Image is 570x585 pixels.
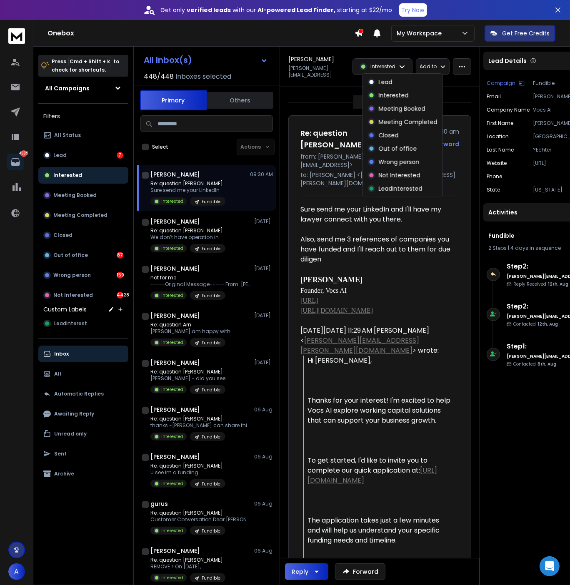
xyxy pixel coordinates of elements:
p: Lead [53,152,67,159]
p: Wrong person [53,272,91,279]
p: Fundible [202,199,220,205]
h1: [PERSON_NAME] [150,217,200,226]
p: Re: question [PERSON_NAME] [150,463,225,469]
p: Company Name [487,107,530,113]
p: location [487,133,509,140]
span: A [8,563,25,580]
p: Fundible [202,293,220,299]
p: Wrong person [379,158,420,166]
a: [PERSON_NAME][EMAIL_ADDRESS][PERSON_NAME][DOMAIN_NAME] [300,336,419,355]
p: Meeting Booked [379,105,425,113]
p: Interested [379,91,409,100]
b: [PERSON_NAME] [300,276,362,284]
font: Founder, Vocs AI [300,287,347,294]
p: First Name [487,120,513,127]
p: Re: question [PERSON_NAME] [150,368,225,375]
p: Interested [161,433,183,440]
p: to: [PERSON_NAME] <[PERSON_NAME][EMAIL_ADDRESS][PERSON_NAME][DOMAIN_NAME]> [300,171,459,187]
p: thanks -[PERSON_NAME] can share thirdeye [150,422,250,429]
p: Campaign [487,80,515,87]
strong: AI-powered Lead Finder, [258,6,336,14]
div: [DATE][DATE] 11:29 AM [PERSON_NAME] < > wrote: [300,326,452,356]
p: Reply Received [513,281,568,287]
p: Archive [54,470,74,477]
p: Not Interested [379,171,420,179]
p: All Status [54,132,81,139]
p: Meeting Completed [379,118,437,126]
p: We don’t have operation in [150,234,225,241]
p: Out of office [379,144,417,153]
a: [URL] [300,297,318,304]
p: from: [PERSON_NAME] <[PERSON_NAME][EMAIL_ADDRESS]> [300,152,459,169]
p: Fundible [202,575,220,581]
p: Interested [53,172,82,179]
h3: Custom Labels [43,305,87,314]
p: Email [487,93,501,100]
h1: [PERSON_NAME] [150,547,200,555]
p: Interested [161,339,183,346]
p: Awaiting Reply [54,411,94,417]
p: Fundible [202,481,220,487]
span: 2 Steps [488,244,507,251]
p: Interested [370,63,395,70]
p: U see im a funding [150,469,225,476]
p: Interested [161,386,183,393]
p: Phone [487,173,502,180]
h1: All Inbox(s) [144,56,192,64]
span: 8th, Aug [537,361,556,367]
p: REMOVE > On [DATE], [150,563,225,570]
p: Add to [420,63,437,70]
div: Open Intercom Messenger [540,556,560,576]
span: 448 / 448 [144,72,174,82]
p: Re: question Arn [150,321,230,328]
div: 87 [117,252,123,259]
a: [URL][DOMAIN_NAME] [300,307,373,314]
p: Last Name [487,147,514,153]
div: Also, send me 3 references of companies you have funded and I'll reach out to them for due diligen [300,234,452,264]
div: 4428 [117,292,123,299]
p: Interested [161,528,183,534]
p: Inbox [54,351,69,357]
h3: Inboxes selected [175,72,231,82]
a: [URL][DOMAIN_NAME] [307,466,437,485]
p: Contacted [513,321,558,327]
h1: [PERSON_NAME] [150,358,200,367]
p: [PERSON_NAME] am happy with [150,328,230,335]
p: Interested [161,480,183,487]
strong: verified leads [187,6,231,14]
p: All [54,371,61,377]
p: 06 Aug [254,453,273,460]
p: Re: question [PERSON_NAME] [150,557,225,563]
p: Sent [54,451,67,457]
p: Get Free Credits [502,29,550,37]
p: website [487,160,507,167]
p: -----Original Message----- From: [PERSON_NAME] [150,281,250,288]
div: 7 [117,152,123,159]
p: Interested [161,198,183,204]
span: Cmd + Shift + k [68,57,111,66]
p: Sure send me your LinkedIn [150,187,225,194]
p: Lead [379,78,392,86]
p: Fundible [202,340,220,346]
h1: [PERSON_NAME] [150,264,200,273]
p: Fundible [202,434,220,440]
p: not for me [150,274,250,281]
div: 159 [117,272,123,279]
p: Meeting Completed [53,212,107,219]
h1: [PERSON_NAME] [150,406,200,414]
p: Interested [161,245,183,251]
p: [DATE] [254,312,273,319]
p: Automatic Replies [54,391,104,397]
p: Re: question [PERSON_NAME] [150,510,250,516]
h1: Re: question [PERSON_NAME] [300,127,402,151]
p: Closed [53,232,72,239]
div: Forward [433,140,459,148]
label: Select [152,144,168,150]
p: [PERSON_NAME][EMAIL_ADDRESS] [288,65,347,78]
p: Fundible [202,246,220,252]
p: Contacted [513,361,556,367]
h1: [PERSON_NAME] [150,311,200,320]
p: 06 Aug [254,500,273,507]
span: 12th, Aug [537,321,558,327]
p: Press to check for shortcuts. [52,57,119,74]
